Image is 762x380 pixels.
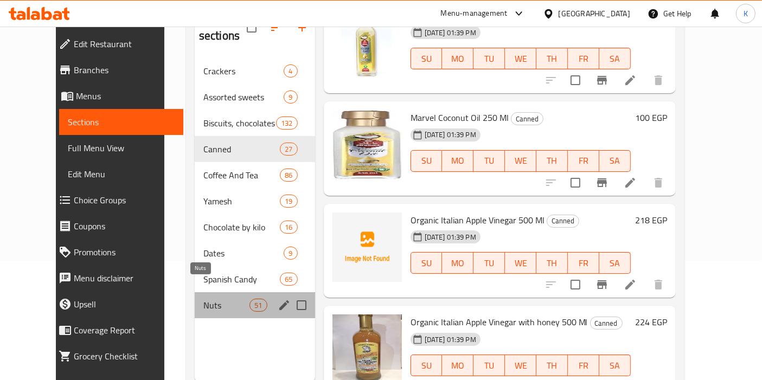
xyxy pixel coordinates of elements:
button: MO [442,48,473,69]
div: items [280,195,297,208]
div: Crackers [203,65,284,78]
h6: 224 EGP [635,314,667,330]
div: Yamesh19 [195,188,315,214]
button: edit [276,297,292,313]
div: Canned [547,215,579,228]
div: items [280,273,297,286]
span: Organic Italian Apple Vinegar 500 Ml [411,212,545,228]
a: Grocery Checklist [50,343,183,369]
span: Full Menu View [68,141,175,154]
span: Assorted sweets [203,91,284,104]
button: WE [505,355,536,376]
span: Sections [68,115,175,128]
span: Select to update [564,273,587,296]
span: Coupons [74,220,175,233]
button: SU [411,252,443,274]
a: Coverage Report [50,317,183,343]
div: items [280,221,297,234]
span: FR [572,51,595,67]
span: MO [446,51,469,67]
div: items [280,169,297,182]
button: MO [442,252,473,274]
span: Dates [203,247,284,260]
a: Menu disclaimer [50,265,183,291]
span: Canned [511,113,543,125]
button: delete [645,170,671,196]
span: Canned [203,143,280,156]
span: TH [541,51,564,67]
span: K [744,8,748,20]
button: FR [568,252,599,274]
span: Canned [547,215,579,227]
span: Grocery Checklist [74,350,175,363]
button: SU [411,355,443,376]
span: 65 [280,274,297,285]
button: SA [599,150,631,172]
button: SU [411,150,443,172]
span: Menu disclaimer [74,272,175,285]
span: Coverage Report [74,324,175,337]
button: FR [568,48,599,69]
a: Coupons [50,213,183,239]
span: TU [478,255,501,271]
button: TU [473,355,505,376]
div: Canned [590,317,623,330]
span: TU [478,51,501,67]
span: Yamesh [203,195,280,208]
span: TH [541,153,564,169]
span: 132 [277,118,297,128]
button: Branch-specific-item [589,272,615,298]
button: delete [645,67,671,93]
span: Edit Restaurant [74,37,175,50]
button: Add section [289,15,315,41]
img: Marvel Coconut Oil 250 Ml [332,110,402,179]
a: Edit menu item [624,74,637,87]
span: MO [446,255,469,271]
button: WE [505,150,536,172]
div: Coffee And Tea86 [195,162,315,188]
span: Coffee And Tea [203,169,280,182]
button: Branch-specific-item [589,67,615,93]
span: 19 [280,196,297,207]
div: items [249,299,267,312]
button: TH [536,150,568,172]
a: Sections [59,109,183,135]
button: TH [536,48,568,69]
span: Branches [74,63,175,76]
span: Upsell [74,298,175,311]
span: SU [415,358,438,373]
button: Branch-specific-item [589,170,615,196]
span: Canned [591,317,622,330]
span: SU [415,255,438,271]
span: Select to update [564,171,587,194]
a: Edit Menu [59,161,183,187]
span: Spanish Candy [203,273,280,286]
span: WE [509,51,532,67]
a: Menus [50,83,183,109]
span: Marvel Coconut Oil 250 Ml [411,110,509,126]
span: [DATE] 01:39 PM [420,28,481,38]
h6: 218 EGP [635,212,667,228]
span: Biscuits, chocolates and snacks [203,117,276,130]
span: [DATE] 01:39 PM [420,130,481,140]
div: Biscuits, chocolates and snacks132 [195,110,315,136]
span: Promotions [74,246,175,259]
button: WE [505,48,536,69]
button: TU [473,150,505,172]
span: Organic Italian Apple Vinegar with honey 500 Ml [411,314,588,330]
span: SA [604,51,626,67]
div: Canned27 [195,136,315,162]
span: Choice Groups [74,194,175,207]
button: FR [568,150,599,172]
div: [GEOGRAPHIC_DATA] [559,8,630,20]
span: 9 [284,248,297,259]
div: Dates9 [195,240,315,266]
span: FR [572,255,595,271]
span: Edit Menu [68,168,175,181]
button: WE [505,252,536,274]
span: Nuts [203,299,249,312]
button: MO [442,355,473,376]
h2: Menu sections [199,11,247,44]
